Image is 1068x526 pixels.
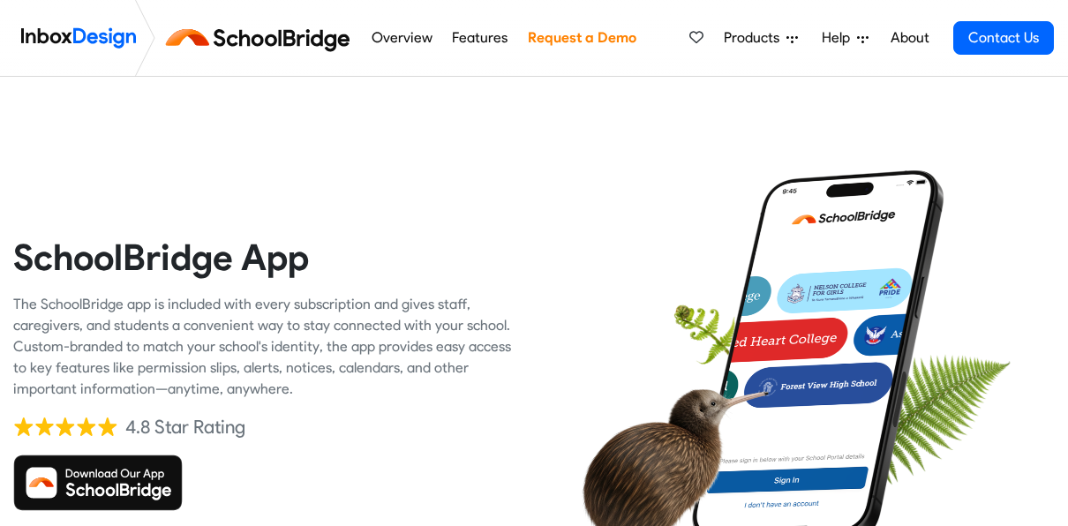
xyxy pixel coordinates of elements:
div: The SchoolBridge app is included with every subscription and gives staff, caregivers, and student... [13,294,521,400]
a: Contact Us [953,21,1054,55]
a: Request a Demo [523,20,641,56]
span: Products [724,27,786,49]
a: Features [448,20,513,56]
a: Overview [366,20,437,56]
img: schoolbridge logo [162,17,361,59]
a: Help [815,20,876,56]
a: About [885,20,934,56]
img: Download SchoolBridge App [13,455,183,511]
heading: SchoolBridge App [13,235,521,280]
span: Help [822,27,857,49]
div: 4.8 Star Rating [125,414,245,440]
a: Products [717,20,805,56]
